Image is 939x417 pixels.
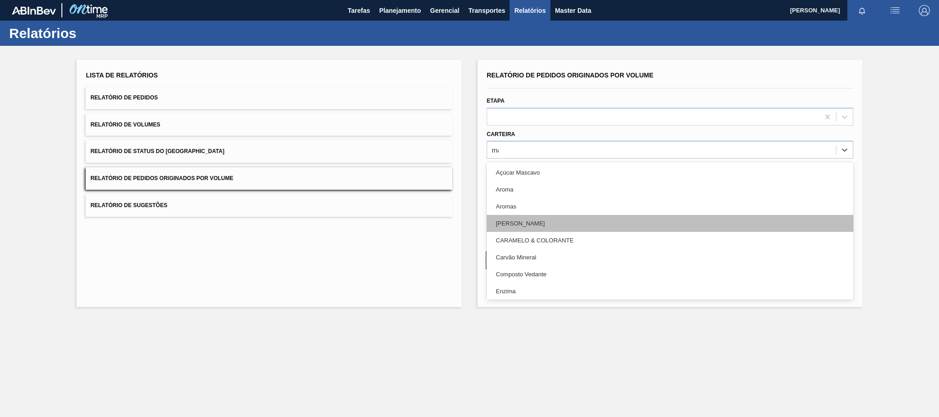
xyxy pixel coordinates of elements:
div: Açúcar Mascavo [487,164,853,181]
span: Transportes [468,5,505,16]
div: Aroma [487,181,853,198]
span: Master Data [555,5,591,16]
span: Relatórios [514,5,545,16]
span: Relatório de Sugestões [90,202,167,208]
button: Notificações [847,4,877,17]
button: Relatório de Status do [GEOGRAPHIC_DATA] [86,140,452,163]
button: Relatório de Sugestões [86,194,452,217]
img: Logout [919,5,930,16]
div: [PERSON_NAME] [487,215,853,232]
button: Relatório de Pedidos Originados por Volume [86,167,452,190]
img: userActions [890,5,901,16]
button: Relatório de Volumes [86,114,452,136]
label: Etapa [487,98,505,104]
span: Relatório de Pedidos Originados por Volume [487,71,653,79]
span: Gerencial [430,5,460,16]
label: Carteira [487,131,515,137]
button: Relatório de Pedidos [86,87,452,109]
div: CARAMELO & COLORANTE [487,232,853,249]
div: Aromas [487,198,853,215]
span: Planejamento [379,5,421,16]
div: Enzima [487,283,853,300]
span: Tarefas [348,5,370,16]
span: Relatório de Status do [GEOGRAPHIC_DATA] [90,148,224,154]
span: Relatório de Pedidos [90,94,158,101]
span: Relatório de Pedidos Originados por Volume [90,175,233,181]
h1: Relatórios [9,28,172,38]
button: Limpar [486,251,665,269]
div: Composto Vedante [487,266,853,283]
span: Relatório de Volumes [90,121,160,128]
img: TNhmsLtSVTkK8tSr43FrP2fwEKptu5GPRR3wAAAABJRU5ErkJggg== [12,6,56,15]
div: Carvão Mineral [487,249,853,266]
span: Lista de Relatórios [86,71,158,79]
